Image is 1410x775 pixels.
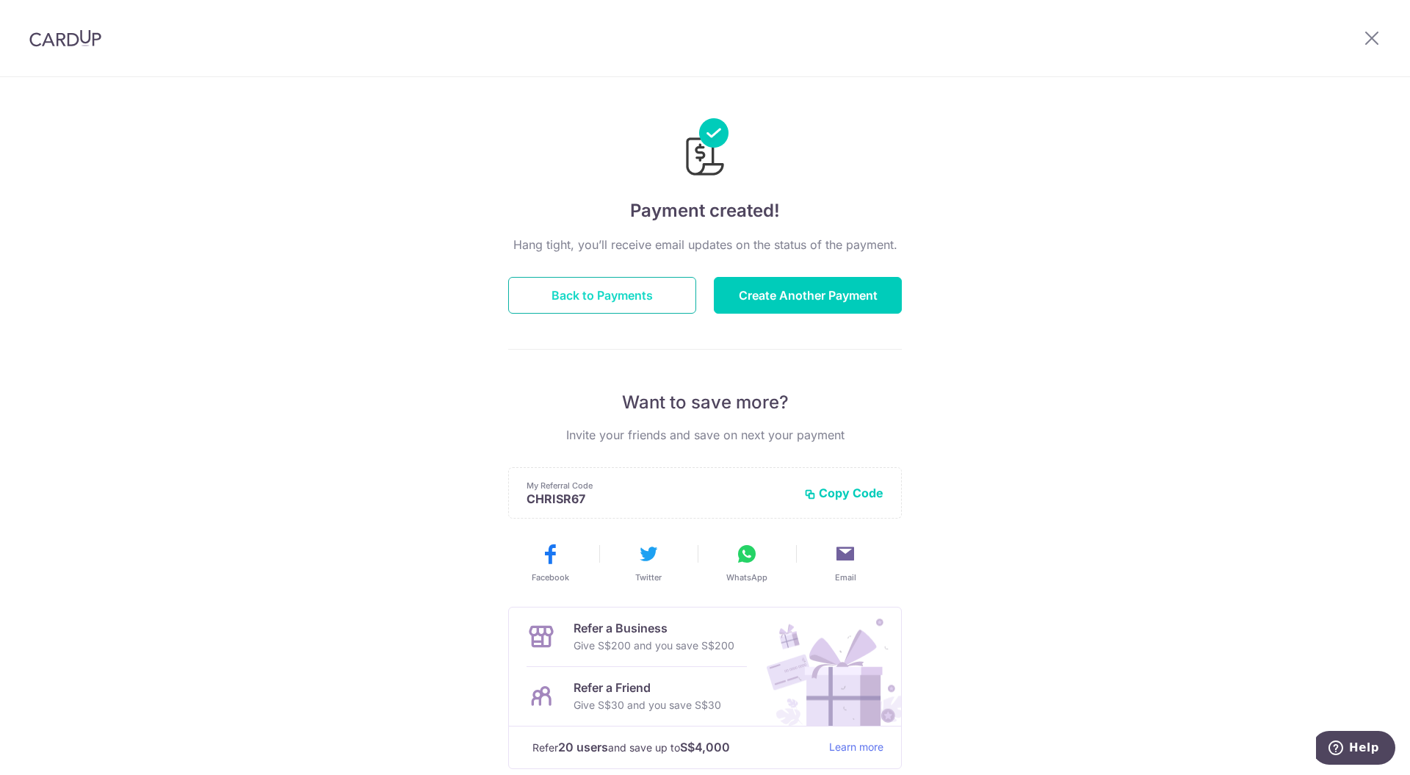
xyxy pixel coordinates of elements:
button: Email [802,542,889,583]
img: Refer [753,608,901,726]
strong: 20 users [558,738,608,756]
p: Refer and save up to [532,738,817,757]
p: Refer a Friend [574,679,721,696]
button: Facebook [507,542,593,583]
span: Twitter [635,572,662,583]
p: Refer a Business [574,619,734,637]
span: Facebook [532,572,569,583]
span: Email [835,572,856,583]
p: Hang tight, you’ll receive email updates on the status of the payment. [508,236,902,253]
button: Create Another Payment [714,277,902,314]
p: Invite your friends and save on next your payment [508,426,902,444]
p: Give S$30 and you save S$30 [574,696,721,714]
h4: Payment created! [508,198,902,224]
button: Back to Payments [508,277,696,314]
img: Payments [681,118,728,180]
p: CHRISR67 [527,491,792,506]
p: Give S$200 and you save S$200 [574,637,734,655]
p: My Referral Code [527,480,792,491]
button: WhatsApp [704,542,790,583]
p: Want to save more? [508,391,902,414]
span: WhatsApp [726,572,767,583]
img: CardUp [29,29,101,47]
strong: S$4,000 [680,738,730,756]
button: Twitter [605,542,692,583]
a: Learn more [829,738,883,757]
button: Copy Code [804,486,883,500]
iframe: Opens a widget where you can find more information [1316,731,1395,768]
